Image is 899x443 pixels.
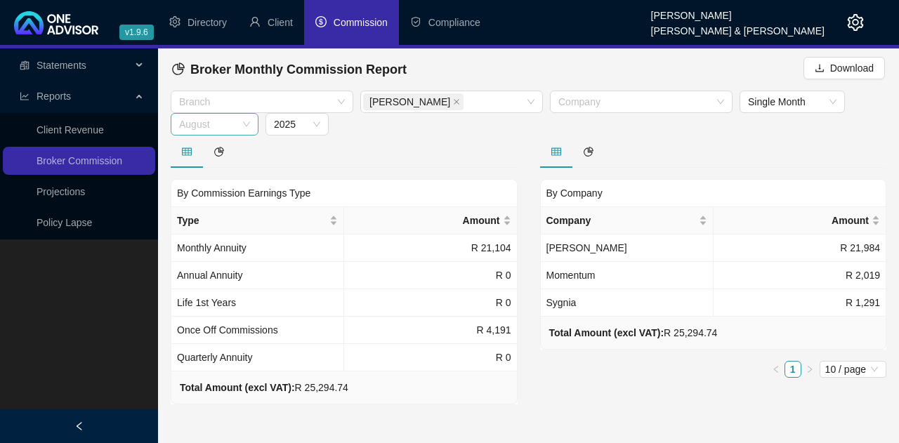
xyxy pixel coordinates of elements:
[180,382,295,393] b: Total Amount (excl VAT):
[315,16,327,27] span: dollar
[177,213,327,228] span: Type
[549,325,718,340] div: R 25,294.74
[37,186,85,197] a: Projections
[274,114,320,135] span: 2025
[651,4,825,19] div: [PERSON_NAME]
[37,124,104,135] a: Client Revenue
[74,421,84,431] span: left
[428,17,480,28] span: Compliance
[37,217,92,228] a: Policy Lapse
[177,270,242,281] span: Annual Annuity
[20,91,29,101] span: line-chart
[182,147,192,157] span: table
[119,25,154,40] span: v1.9.6
[825,362,881,377] span: 10 / page
[37,91,71,102] span: Reports
[546,297,577,308] span: Sygnia
[540,179,887,206] div: By Company
[177,297,236,308] span: Life 1st Years
[551,147,561,157] span: table
[546,242,627,253] span: [PERSON_NAME]
[188,17,227,28] span: Directory
[171,207,344,234] th: Type
[249,16,261,27] span: user
[546,270,596,281] span: Momentum
[180,380,348,395] div: R 25,294.74
[546,213,696,228] span: Company
[847,14,864,31] span: setting
[651,19,825,34] div: [PERSON_NAME] & [PERSON_NAME]
[190,62,407,77] span: Broker Monthly Commission Report
[801,361,818,378] li: Next Page
[214,147,224,157] span: pie-chart
[541,207,714,234] th: Company
[820,361,886,378] div: Page Size
[37,155,122,166] a: Broker Commission
[350,213,499,228] span: Amount
[344,344,517,371] td: R 0
[169,16,181,27] span: setting
[584,147,593,157] span: pie-chart
[172,62,185,75] span: pie-chart
[803,57,885,79] button: Download
[768,361,785,378] button: left
[768,361,785,378] li: Previous Page
[344,317,517,344] td: R 4,191
[177,324,278,336] span: Once Off Commissions
[37,60,86,71] span: Statements
[785,362,801,377] a: 1
[453,98,460,105] span: close
[785,361,801,378] li: 1
[714,207,886,234] th: Amount
[20,60,29,70] span: reconciliation
[363,93,464,110] span: Graeme Blore
[179,114,250,135] span: August
[772,365,780,373] span: left
[815,63,825,73] span: download
[14,11,98,34] img: 2df55531c6924b55f21c4cf5d4484680-logo-light.svg
[806,365,814,373] span: right
[549,327,664,338] b: Total Amount (excl VAT):
[748,91,836,112] span: Single Month
[171,179,518,206] div: By Commission Earnings Type
[719,213,869,228] span: Amount
[801,361,818,378] button: right
[334,17,388,28] span: Commission
[268,17,293,28] span: Client
[714,289,886,317] td: R 1,291
[177,242,247,253] span: Monthly Annuity
[344,207,517,234] th: Amount
[344,262,517,289] td: R 0
[714,234,886,262] td: R 21,984
[830,60,874,76] span: Download
[344,289,517,317] td: R 0
[344,234,517,262] td: R 21,104
[410,16,421,27] span: safety
[714,262,886,289] td: R 2,019
[177,352,252,363] span: Quarterly Annuity
[369,94,450,110] span: [PERSON_NAME]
